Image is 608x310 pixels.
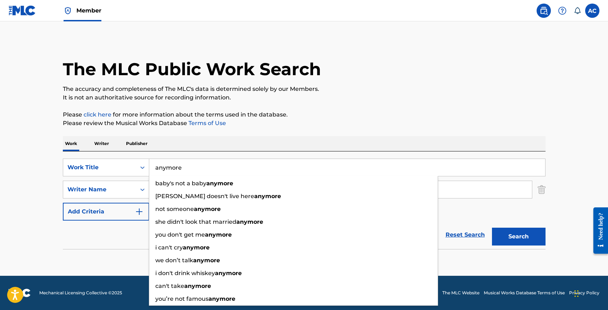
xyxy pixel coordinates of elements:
a: Musical Works Database Terms of Use [484,290,565,296]
strong: anymore [205,231,232,238]
strong: anymore [194,206,221,212]
img: help [558,6,567,15]
a: The MLC Website [442,290,479,296]
p: Publisher [124,136,150,151]
div: Notifications [574,7,581,14]
div: Writer Name [67,185,132,194]
span: i don't drink whiskey [155,270,215,277]
strong: anymore [208,295,235,302]
button: Search [492,228,546,246]
span: can't take [155,283,184,289]
p: Writer [92,136,111,151]
div: Work Title [67,163,132,172]
p: It is not an authoritative source for recording information. [63,93,546,102]
span: Mechanical Licensing Collective © 2025 [39,290,122,296]
a: click here [84,111,111,118]
span: you don't get me [155,231,205,238]
a: Privacy Policy [569,290,599,296]
strong: anymore [183,244,210,251]
span: you’re not famous [155,295,208,302]
p: The accuracy and completeness of The MLC's data is determined solely by our Members. [63,85,546,93]
img: Delete Criterion [538,181,546,198]
p: Work [63,136,79,151]
img: search [539,6,548,15]
span: not someone [155,206,194,212]
span: Member [76,6,101,15]
strong: anymore [215,270,242,277]
img: 9d2ae6d4665cec9f34b9.svg [135,207,144,216]
div: Help [555,4,569,18]
strong: anymore [206,180,233,187]
div: Widget chat [572,276,608,310]
h1: The MLC Public Work Search [63,58,321,80]
div: Trascina [574,283,579,304]
iframe: Chat Widget [572,276,608,310]
span: she didn't look that married [155,218,236,225]
img: MLC Logo [9,5,36,16]
span: [PERSON_NAME] doesn't live here [155,193,254,200]
img: Top Rightsholder [64,6,72,15]
button: Add Criteria [63,203,149,221]
iframe: Resource Center [588,202,608,259]
a: Terms of Use [187,120,226,126]
form: Search Form [63,159,546,249]
p: Please review the Musical Works Database [63,119,546,128]
a: Public Search [537,4,551,18]
span: we don’t talk [155,257,193,264]
strong: anymore [254,193,281,200]
a: Reset Search [442,227,488,243]
strong: anymore [184,283,211,289]
p: Please for more information about the terms used in the database. [63,110,546,119]
span: i can't cry [155,244,183,251]
strong: anymore [236,218,263,225]
img: logo [9,289,31,297]
strong: anymore [193,257,220,264]
span: baby's not a baby [155,180,206,187]
div: User Menu [585,4,599,18]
